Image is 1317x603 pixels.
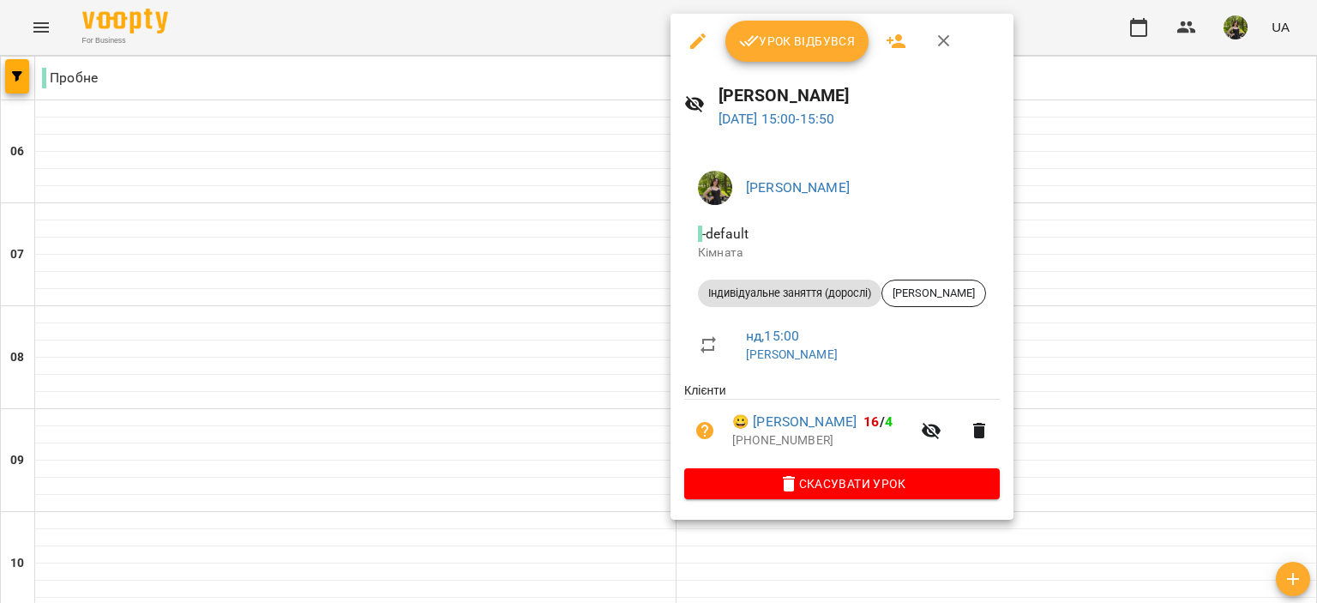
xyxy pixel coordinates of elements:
[746,179,850,196] a: [PERSON_NAME]
[719,82,1000,109] h6: [PERSON_NAME]
[698,473,986,494] span: Скасувати Урок
[882,286,985,301] span: [PERSON_NAME]
[698,244,986,262] p: Кімната
[885,413,893,430] span: 4
[863,413,879,430] span: 16
[725,21,869,62] button: Урок відбувся
[684,382,1000,467] ul: Клієнти
[698,286,881,301] span: Індивідуальне заняття (дорослі)
[732,432,911,449] p: [PHONE_NUMBER]
[739,31,856,51] span: Урок відбувся
[732,412,857,432] a: 😀 [PERSON_NAME]
[746,328,799,344] a: нд , 15:00
[698,226,752,242] span: - default
[881,280,986,307] div: [PERSON_NAME]
[684,468,1000,499] button: Скасувати Урок
[698,171,732,205] img: fec4bf7ef3f37228adbfcb2cb62aae31.jpg
[863,413,893,430] b: /
[746,347,838,361] a: [PERSON_NAME]
[684,410,725,451] button: Візит ще не сплачено. Додати оплату?
[719,111,835,127] a: [DATE] 15:00-15:50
